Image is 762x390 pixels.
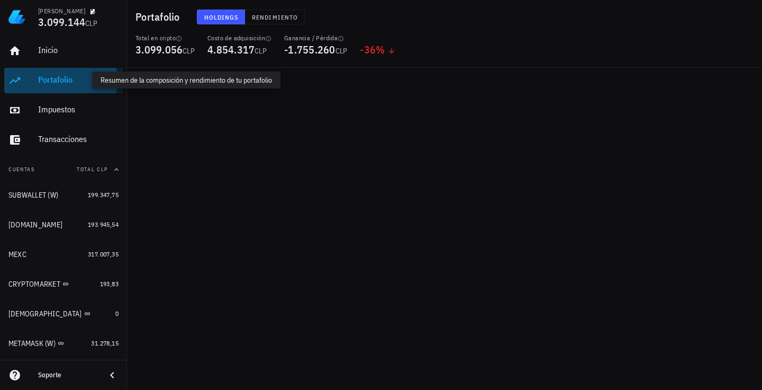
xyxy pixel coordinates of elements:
[8,191,58,200] div: SUBWALLET (W)
[88,250,119,258] span: 317.007,35
[335,46,348,56] span: CLP
[91,339,119,347] span: 31.278,15
[207,34,271,42] div: Costo de adquisición
[4,182,123,208] a: SUBWALLET (W) 199.347,75
[4,127,123,153] a: Transacciones
[204,13,239,21] span: Holdings
[4,97,123,123] a: Impuestos
[8,339,56,348] div: METAMASK (W)
[245,10,305,24] button: Rendimiento
[8,309,82,318] div: [DEMOGRAPHIC_DATA]
[4,271,123,297] a: CRYPTOMARKET 193,83
[77,166,108,173] span: Total CLP
[85,19,97,28] span: CLP
[38,134,119,144] div: Transacciones
[4,301,123,326] a: [DEMOGRAPHIC_DATA] 0
[4,331,123,356] a: METAMASK (W) 31.278,15
[376,42,385,57] span: %
[183,46,195,56] span: CLP
[284,42,335,57] span: -1.755.260
[197,10,246,24] button: Holdings
[8,250,26,259] div: MEXC
[88,191,119,199] span: 199.347,75
[38,7,85,15] div: [PERSON_NAME]
[4,212,123,237] a: [DOMAIN_NAME] 193.945,54
[8,8,25,25] img: LedgiFi
[135,42,183,57] span: 3.099.056
[88,220,119,228] span: 193.945,54
[4,242,123,267] a: MEXC 317.007,35
[4,38,123,64] a: Inicio
[38,104,119,114] div: Impuestos
[4,157,123,182] button: CuentasTotal CLP
[360,45,395,55] div: -36
[38,15,85,29] span: 3.099.144
[135,8,184,25] h1: Portafolio
[100,280,119,288] span: 193,83
[255,46,267,56] span: CLP
[284,34,347,42] div: Ganancia / Pérdida
[739,8,756,25] div: avatar
[8,220,62,229] div: [DOMAIN_NAME]
[207,42,255,57] span: 4.854.317
[135,34,195,42] div: Total en cripto
[38,371,97,379] div: Soporte
[38,45,119,55] div: Inicio
[4,68,123,93] a: Portafolio
[251,13,298,21] span: Rendimiento
[8,280,60,289] div: CRYPTOMARKET
[115,309,119,317] span: 0
[38,75,119,85] div: Portafolio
